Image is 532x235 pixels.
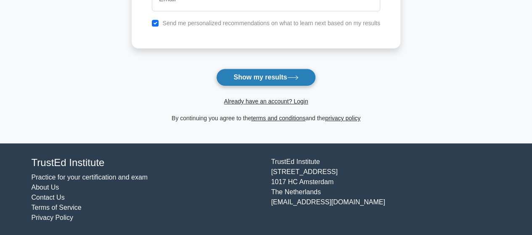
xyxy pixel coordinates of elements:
a: Terms of Service [32,204,82,211]
div: TrustEd Institute [STREET_ADDRESS] 1017 HC Amsterdam The Netherlands [EMAIL_ADDRESS][DOMAIN_NAME] [266,157,506,223]
a: Contact Us [32,194,65,201]
a: privacy policy [325,115,360,121]
h4: TrustEd Institute [32,157,261,169]
a: Already have an account? Login [224,98,308,105]
a: Practice for your certification and exam [32,174,148,181]
a: terms and conditions [251,115,305,121]
a: Privacy Policy [32,214,74,221]
div: By continuing you agree to the and the [127,113,405,123]
label: Send me personalized recommendations on what to learn next based on my results [162,20,380,26]
button: Show my results [216,69,315,86]
a: About Us [32,184,59,191]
